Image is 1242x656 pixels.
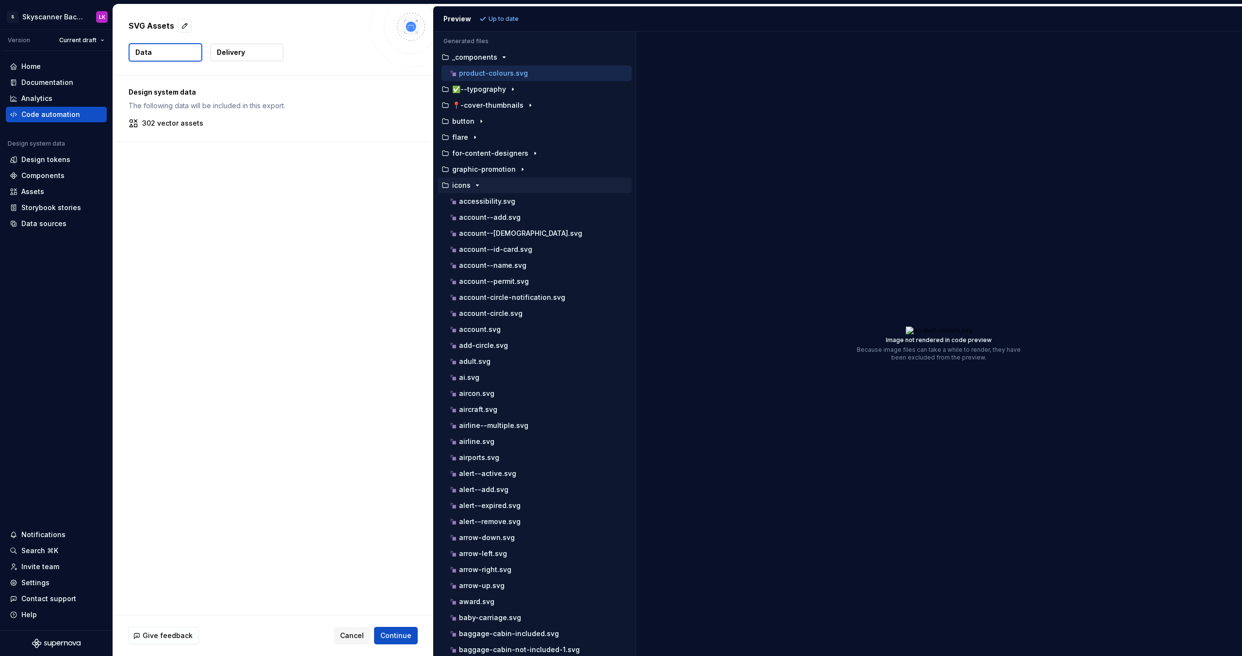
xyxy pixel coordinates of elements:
[438,164,632,175] button: graphic-promotion
[438,52,632,63] button: _components
[459,294,565,301] p: account-circle-notification.svg
[441,532,632,543] button: arrow-down.svg
[452,165,516,173] p: graphic-promotion
[459,342,508,349] p: add-circle.svg
[6,607,107,623] button: Help
[55,33,109,47] button: Current draft
[459,262,526,269] p: account--name.svg
[452,85,506,93] p: ✅--typography
[6,559,107,574] a: Invite team
[441,276,632,287] button: account--permit.svg
[2,6,111,27] button: SSkyscanner BackpackLK
[129,87,413,97] p: Design system data
[459,566,511,574] p: arrow-right.svg
[441,244,632,255] button: account--id-card.svg
[438,180,632,191] button: icons
[441,548,632,559] button: arrow-left.svg
[441,388,632,399] button: aircon.svg
[374,627,418,644] button: Continue
[441,580,632,591] button: arrow-up.svg
[441,292,632,303] button: account-circle-notification.svg
[21,530,65,540] div: Notifications
[441,340,632,351] button: add-circle.svg
[459,213,521,221] p: account--add.svg
[441,228,632,239] button: account--[DEMOGRAPHIC_DATA].svg
[459,582,505,590] p: arrow-up.svg
[452,149,528,157] p: for-content-designers
[452,181,471,189] p: icons
[441,260,632,271] button: account--name.svg
[459,646,580,654] p: baggage-cabin-not-included-1.svg
[21,94,52,103] div: Analytics
[6,591,107,607] button: Contact support
[6,184,107,199] a: Assets
[459,502,521,509] p: alert--expired.svg
[459,486,508,493] p: alert--add.svg
[441,196,632,207] button: accessibility.svg
[459,374,479,381] p: ai.svg
[459,326,501,333] p: account.svg
[459,310,523,317] p: account-circle.svg
[6,575,107,590] a: Settings
[443,37,626,45] p: Generated files
[438,132,632,143] button: flare
[441,404,632,415] button: aircraft.svg
[21,155,70,164] div: Design tokens
[22,12,84,22] div: Skyscanner Backpack
[459,470,516,477] p: alert--active.svg
[459,197,515,205] p: accessibility.svg
[21,546,58,556] div: Search ⌘K
[441,516,632,527] button: alert--remove.svg
[459,438,494,445] p: airline.svg
[459,69,528,77] p: product-colours.svg
[340,631,364,640] span: Cancel
[21,171,65,180] div: Components
[129,43,202,62] button: Data
[441,68,632,79] button: product-colours.svg
[7,11,18,23] div: S
[459,598,494,606] p: award.svg
[441,564,632,575] button: arrow-right.svg
[857,346,1021,361] p: Because image files can take a while to render, they have been excluded from the preview.
[21,78,73,87] div: Documentation
[441,212,632,223] button: account--add.svg
[459,614,521,622] p: baby-carriage.svg
[99,13,105,21] div: LK
[441,324,632,335] button: account.svg
[459,358,490,365] p: adult.svg
[441,452,632,463] button: airports.svg
[21,203,81,213] div: Storybook stories
[21,62,41,71] div: Home
[21,578,49,588] div: Settings
[6,168,107,183] a: Components
[441,596,632,607] button: award.svg
[459,406,497,413] p: aircraft.svg
[380,631,411,640] span: Continue
[438,84,632,95] button: ✅--typography
[438,116,632,127] button: button
[438,100,632,111] button: 📍-cover-thumbnails
[459,422,528,429] p: airline--multiple.svg
[441,372,632,383] button: ai.svg
[452,53,497,61] p: _components
[142,118,203,128] p: 302 vector assets
[6,543,107,558] button: Search ⌘K
[21,562,59,572] div: Invite team
[6,59,107,74] a: Home
[459,630,559,638] p: baggage-cabin-included.svg
[452,133,468,141] p: flare
[441,420,632,431] button: airline--multiple.svg
[906,327,972,334] img: product-colours.svg
[441,356,632,367] button: adult.svg
[452,117,474,125] p: button
[21,610,37,620] div: Help
[459,550,507,558] p: arrow-left.svg
[459,534,515,541] p: arrow-down.svg
[143,631,193,640] span: Give feedback
[21,594,76,604] div: Contact support
[32,639,81,648] svg: Supernova Logo
[59,36,97,44] span: Current draft
[441,628,632,639] button: baggage-cabin-included.svg
[6,91,107,106] a: Analytics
